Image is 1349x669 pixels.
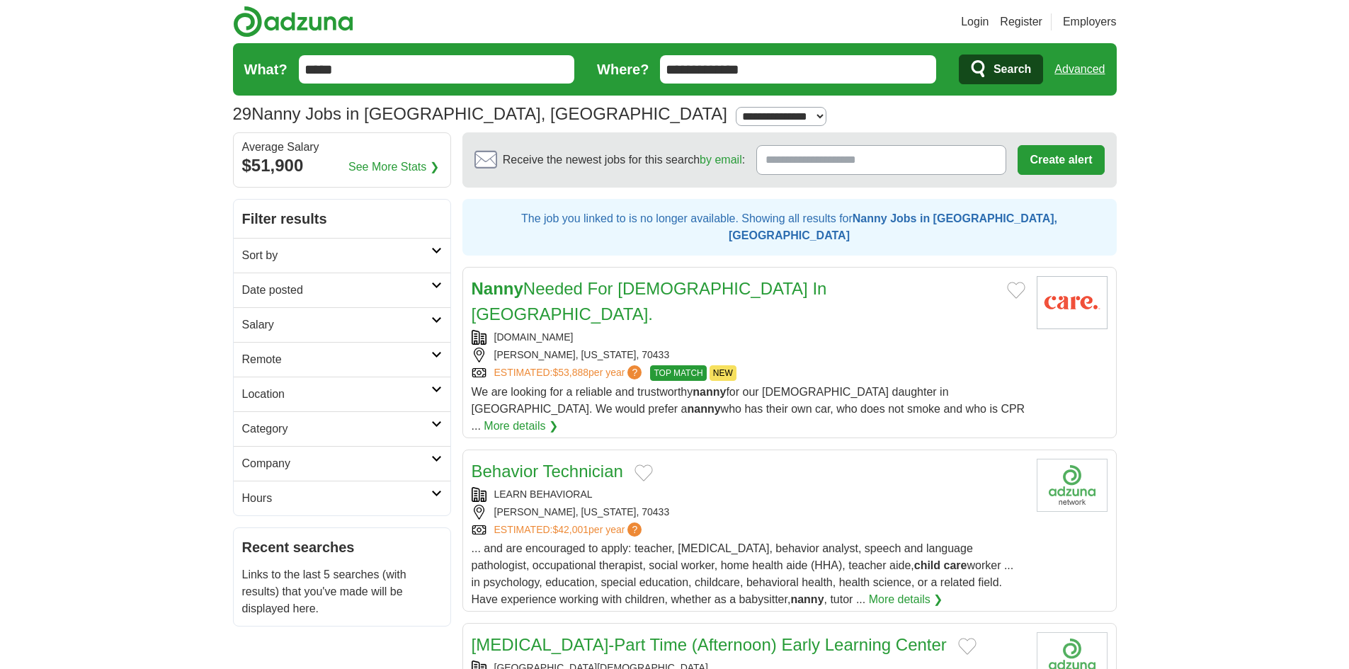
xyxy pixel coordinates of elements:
[242,153,442,178] div: $51,900
[472,348,1025,362] div: [PERSON_NAME], [US_STATE], 70433
[1063,13,1117,30] a: Employers
[710,365,736,381] span: NEW
[994,55,1031,84] span: Search
[472,279,523,298] strong: Nanny
[242,455,431,472] h2: Company
[1000,13,1042,30] a: Register
[472,505,1025,520] div: [PERSON_NAME], [US_STATE], 70433
[687,403,720,415] strong: nanny
[961,13,989,30] a: Login
[472,386,1025,432] span: We are looking for a reliable and trustworthy for our [DEMOGRAPHIC_DATA] daughter in [GEOGRAPHIC_...
[650,365,706,381] span: TOP MATCH
[1037,459,1108,512] img: LEARN Behavioral logo
[234,342,450,377] a: Remote
[472,279,827,324] a: NannyNeeded For [DEMOGRAPHIC_DATA] In [GEOGRAPHIC_DATA].
[494,522,645,537] a: ESTIMATED:$42,001per year?
[242,282,431,299] h2: Date posted
[233,104,727,123] h1: Nanny Jobs in [GEOGRAPHIC_DATA], [GEOGRAPHIC_DATA]
[790,593,824,605] strong: nanny
[472,462,623,481] a: Behavior Technician
[242,316,431,333] h2: Salary
[494,365,645,381] a: ESTIMATED:$53,888per year?
[242,351,431,368] h2: Remote
[494,488,593,500] a: LEARN BEHAVIORAL
[472,542,1014,605] span: ... and are encouraged to apply: teacher, [MEDICAL_DATA], behavior analyst, speech and language p...
[234,446,450,481] a: Company
[1037,276,1108,329] img: Care.com logo
[1007,282,1025,299] button: Add to favorite jobs
[462,199,1117,256] div: The job you linked to is no longer available. Showing all results for
[472,635,947,654] a: [MEDICAL_DATA]-Part Time (Afternoon) Early Learning Center
[700,154,742,166] a: by email
[503,151,745,168] span: Receive the newest jobs for this search :
[597,59,649,80] label: Where?
[484,418,558,435] a: More details ❯
[869,591,943,608] a: More details ❯
[1054,55,1105,84] a: Advanced
[233,101,252,127] span: 29
[1018,145,1104,175] button: Create alert
[729,212,1057,241] strong: Nanny Jobs in [GEOGRAPHIC_DATA], [GEOGRAPHIC_DATA]
[348,159,439,176] a: See More Stats ❯
[634,464,653,481] button: Add to favorite jobs
[627,522,642,537] span: ?
[958,638,977,655] button: Add to favorite jobs
[242,247,431,264] h2: Sort by
[234,411,450,446] a: Category
[233,6,353,38] img: Adzuna logo
[234,307,450,342] a: Salary
[242,490,431,507] h2: Hours
[914,559,940,571] strong: child
[552,367,588,378] span: $53,888
[242,386,431,403] h2: Location
[242,537,442,558] h2: Recent searches
[494,331,574,343] a: [DOMAIN_NAME]
[242,421,431,438] h2: Category
[234,238,450,273] a: Sort by
[234,200,450,238] h2: Filter results
[234,273,450,307] a: Date posted
[959,55,1043,84] button: Search
[234,481,450,515] a: Hours
[627,365,642,379] span: ?
[244,59,288,80] label: What?
[552,524,588,535] span: $42,001
[234,377,450,411] a: Location
[242,566,442,617] p: Links to the last 5 searches (with results) that you've made will be displayed here.
[944,559,967,571] strong: care
[242,142,442,153] div: Average Salary
[693,386,726,398] strong: nanny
